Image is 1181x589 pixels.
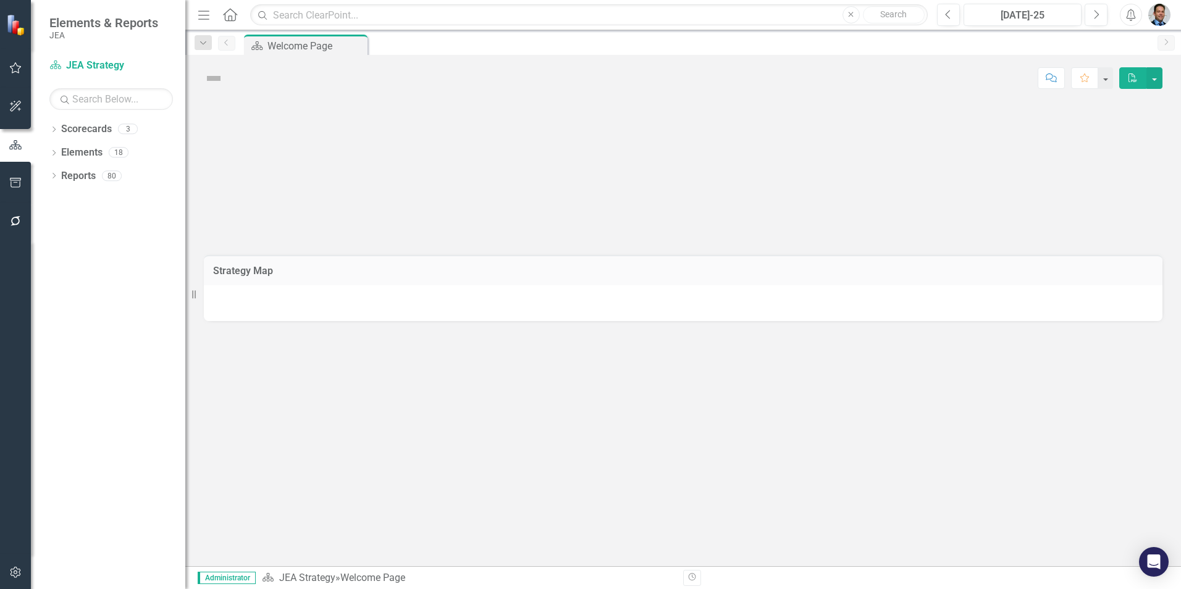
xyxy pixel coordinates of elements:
a: JEA Strategy [49,59,173,73]
div: Welcome Page [340,572,405,583]
span: Administrator [198,572,256,584]
h3: Strategy Map [213,265,1153,277]
div: » [262,571,674,585]
div: 18 [109,148,128,158]
div: [DATE]-25 [968,8,1077,23]
div: Welcome Page [267,38,364,54]
a: Reports [61,169,96,183]
span: Search [880,9,907,19]
span: Elements & Reports [49,15,158,30]
button: [DATE]-25 [964,4,1082,26]
div: Open Intercom Messenger [1139,547,1169,577]
button: Search [863,6,925,23]
div: 80 [102,170,122,181]
input: Search ClearPoint... [250,4,928,26]
img: Not Defined [204,69,224,88]
img: ClearPoint Strategy [6,14,28,36]
input: Search Below... [49,88,173,110]
a: Elements [61,146,103,160]
img: Christopher Barrett [1148,4,1170,26]
a: Scorecards [61,122,112,136]
div: 3 [118,124,138,135]
a: JEA Strategy [279,572,335,583]
small: JEA [49,30,158,40]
